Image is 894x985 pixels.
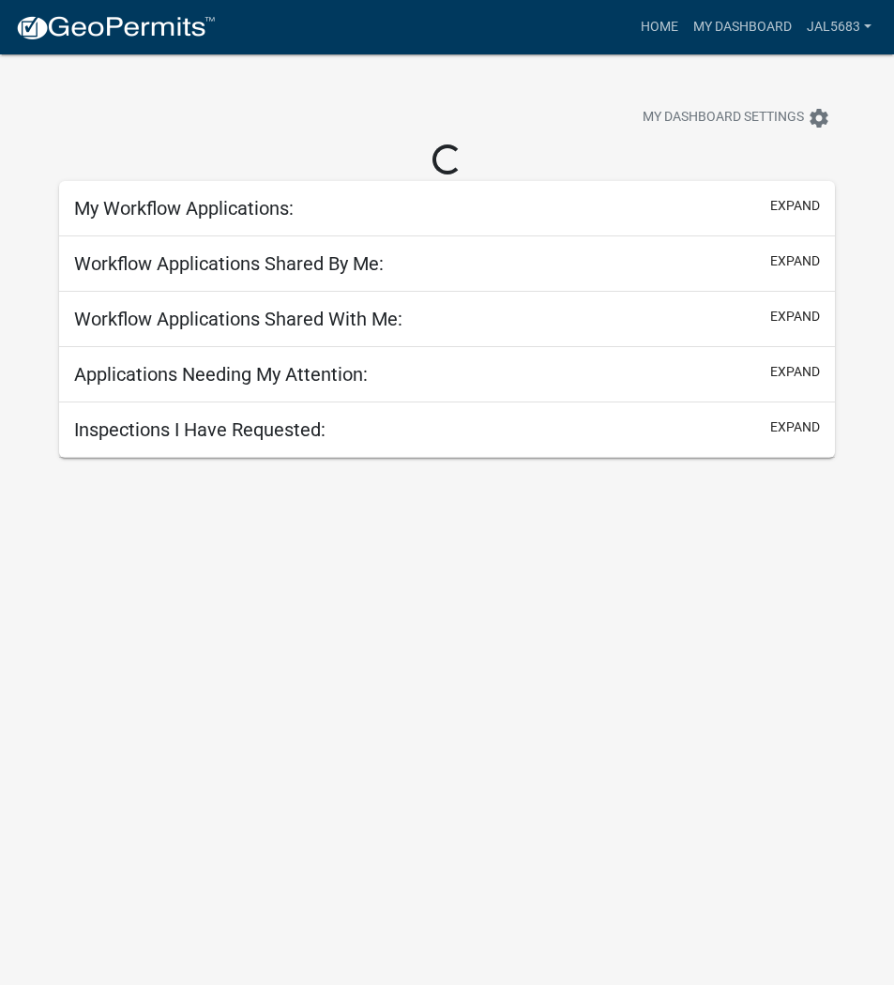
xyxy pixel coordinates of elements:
h5: Workflow Applications Shared With Me: [74,308,402,330]
button: expand [770,251,820,271]
h5: Inspections I Have Requested: [74,418,326,441]
a: My Dashboard [686,9,799,45]
a: Home [633,9,686,45]
button: expand [770,307,820,326]
span: My Dashboard Settings [643,107,804,129]
button: My Dashboard Settingssettings [628,99,845,136]
i: settings [808,107,830,129]
h5: Workflow Applications Shared By Me: [74,252,384,275]
h5: My Workflow Applications: [74,197,294,220]
a: jal5683 [799,9,879,45]
button: expand [770,196,820,216]
button: expand [770,362,820,382]
button: expand [770,417,820,437]
h5: Applications Needing My Attention: [74,363,368,386]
